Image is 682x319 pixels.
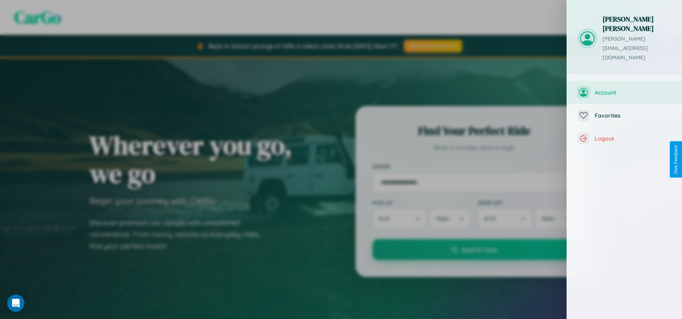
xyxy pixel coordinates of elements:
span: Favorites [595,112,671,119]
p: [PERSON_NAME][EMAIL_ADDRESS][DOMAIN_NAME] [603,35,671,63]
button: Logout [567,127,682,150]
span: Logout [595,135,671,142]
div: Give Feedback [673,145,678,174]
button: Favorites [567,104,682,127]
button: Account [567,81,682,104]
div: Open Intercom Messenger [7,295,24,312]
h3: [PERSON_NAME] [PERSON_NAME] [603,14,671,33]
span: Account [595,89,671,96]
